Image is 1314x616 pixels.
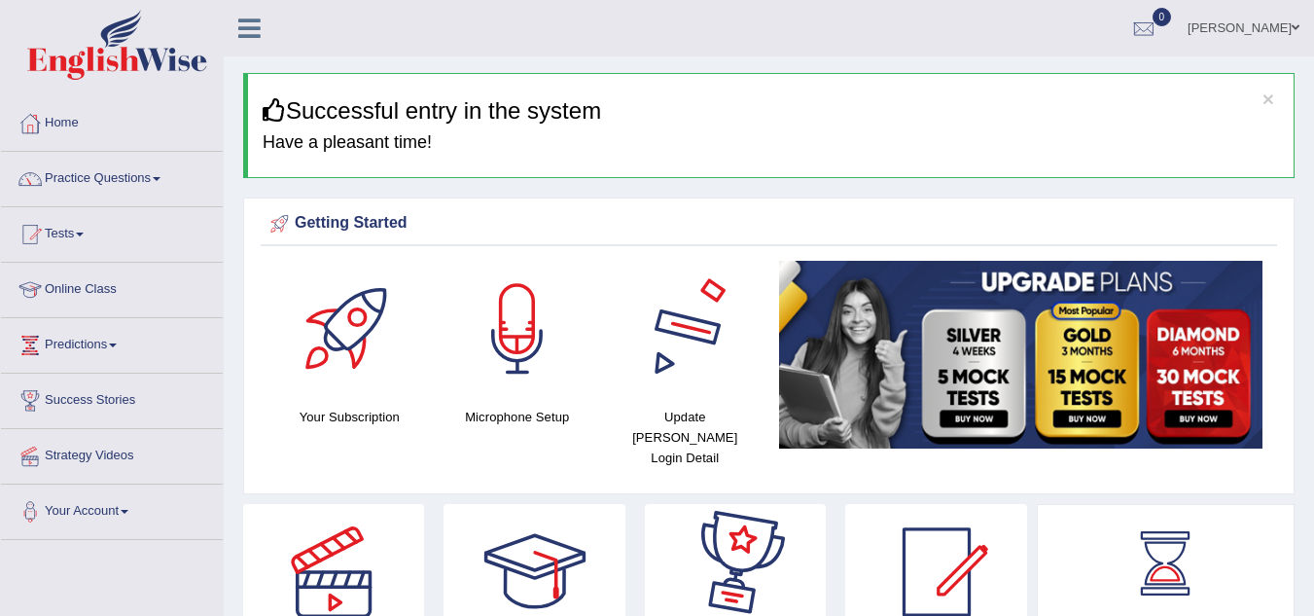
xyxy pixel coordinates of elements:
span: 0 [1153,8,1172,26]
a: Success Stories [1,374,223,422]
a: Practice Questions [1,152,223,200]
a: Home [1,96,223,145]
h4: Your Subscription [275,407,424,427]
img: small5.jpg [779,261,1263,449]
a: Strategy Videos [1,429,223,478]
a: Predictions [1,318,223,367]
h4: Have a pleasant time! [263,133,1279,153]
a: Your Account [1,485,223,533]
h4: Update [PERSON_NAME] Login Detail [611,407,760,468]
a: Online Class [1,263,223,311]
h4: Microphone Setup [444,407,592,427]
a: Tests [1,207,223,256]
h3: Successful entry in the system [263,98,1279,124]
div: Getting Started [266,209,1272,238]
button: × [1262,89,1274,109]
